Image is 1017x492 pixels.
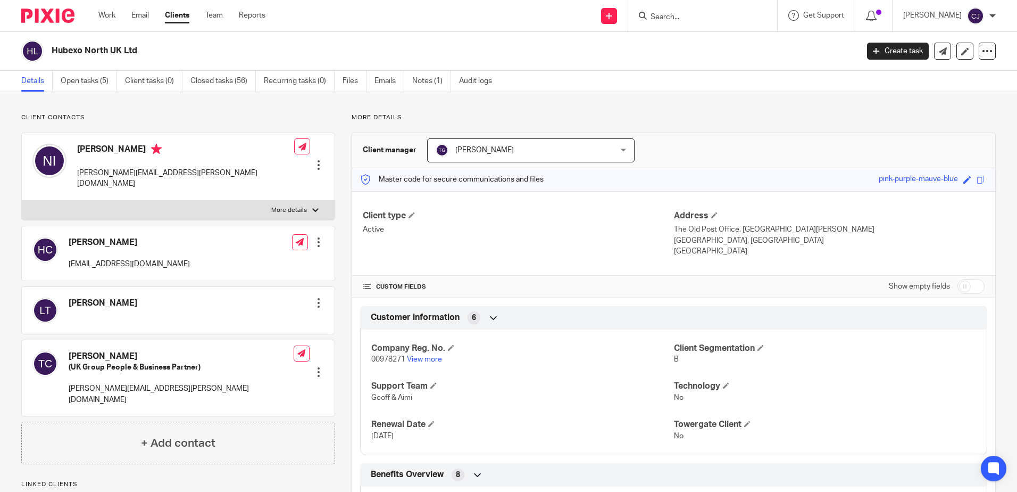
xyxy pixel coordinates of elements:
a: Work [98,10,115,21]
h4: [PERSON_NAME] [69,237,190,248]
h4: Support Team [371,381,673,392]
img: svg%3E [32,144,66,178]
label: Show empty fields [889,281,950,292]
span: No [674,432,683,440]
span: Get Support [803,12,844,19]
span: Customer information [371,312,460,323]
p: The Old Post Office, [GEOGRAPHIC_DATA][PERSON_NAME] [674,224,985,235]
i: Primary [151,144,162,154]
a: Recurring tasks (0) [264,71,335,92]
p: Active [363,224,673,235]
img: svg%3E [967,7,984,24]
p: [PERSON_NAME][EMAIL_ADDRESS][PERSON_NAME][DOMAIN_NAME] [69,383,294,405]
a: Audit logs [459,71,500,92]
p: Master code for secure communications and files [360,174,544,185]
span: 8 [456,470,460,480]
a: Details [21,71,53,92]
img: svg%3E [436,144,448,157]
a: Client tasks (0) [125,71,182,92]
h4: CUSTOM FIELDS [363,283,673,291]
a: Emails [374,71,404,92]
p: Client contacts [21,113,335,122]
p: [PERSON_NAME][EMAIL_ADDRESS][PERSON_NAME][DOMAIN_NAME] [77,168,294,190]
p: [PERSON_NAME] [903,10,962,21]
a: Team [205,10,223,21]
span: 6 [472,313,476,323]
h4: + Add contact [141,435,215,452]
p: [GEOGRAPHIC_DATA], [GEOGRAPHIC_DATA] [674,235,985,246]
p: More details [352,113,996,122]
a: Notes (1) [412,71,451,92]
img: svg%3E [32,298,58,323]
h3: Client manager [363,145,416,155]
a: View more [407,356,442,363]
p: Linked clients [21,480,335,489]
a: Open tasks (5) [61,71,117,92]
a: Email [131,10,149,21]
h4: Client Segmentation [674,343,976,354]
img: svg%3E [21,40,44,62]
span: Geoff & Aimi [371,394,412,401]
h4: [PERSON_NAME] [77,144,294,157]
h4: Renewal Date [371,419,673,430]
span: [PERSON_NAME] [455,146,514,154]
span: 00978271 [371,356,405,363]
p: [EMAIL_ADDRESS][DOMAIN_NAME] [69,259,190,269]
h4: [PERSON_NAME] [69,351,294,362]
p: More details [271,206,307,215]
span: B [674,356,679,363]
h4: Address [674,210,985,222]
span: [DATE] [371,432,394,440]
img: svg%3E [32,237,58,263]
a: Reports [239,10,265,21]
p: [GEOGRAPHIC_DATA] [674,246,985,257]
h4: Company Reg. No. [371,343,673,354]
span: Benefits Overview [371,469,444,480]
span: No [674,394,683,401]
a: Clients [165,10,189,21]
img: Pixie [21,9,74,23]
img: svg%3E [32,351,58,376]
h4: Towergate Client [674,419,976,430]
input: Search [649,13,745,22]
a: Files [343,71,366,92]
a: Create task [867,43,929,60]
h4: Technology [674,381,976,392]
div: pink-purple-mauve-blue [879,174,958,186]
a: Closed tasks (56) [190,71,256,92]
h4: Client type [363,210,673,222]
h2: Hubexo North UK Ltd [52,45,691,56]
h5: (UK Group People & Business Partner) [69,362,294,373]
h4: [PERSON_NAME] [69,298,137,309]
